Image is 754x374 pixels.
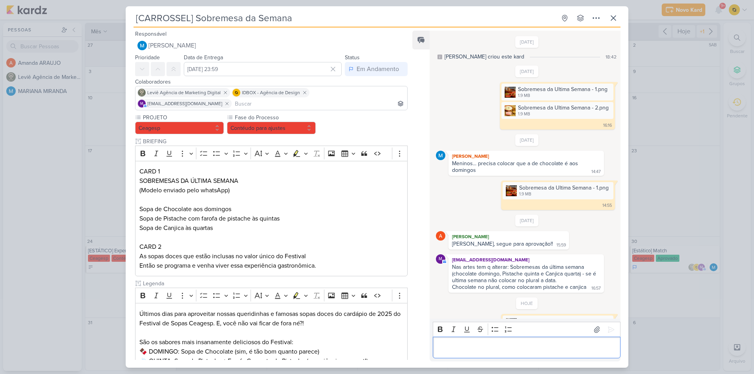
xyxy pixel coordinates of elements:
[503,316,613,332] div: Sobremesa da Ultima Semana - 1.png
[232,89,240,97] img: IDBOX - Agência de Design
[139,176,403,186] p: SOBREMESAS DA ÚLTIMA SEMANA
[135,146,408,161] div: Editor toolbar
[142,113,224,122] label: PROJETO
[135,161,408,277] div: Editor editing area: main
[135,38,408,53] button: [PERSON_NAME]
[184,54,223,61] label: Data de Entrega
[452,160,580,173] div: Meninos... precisa colocar que a de chocolate é aos domingos
[591,285,601,292] div: 16:57
[139,223,403,233] p: Sopa de Canjica às quartas
[357,64,399,74] div: Em Andamento
[137,41,147,50] img: MARIANA MIRANDA
[506,318,517,329] img: IeK19Uzh6ca8hHM5dBdXuVzHOnLFw0TEEezXajPM.png
[345,62,408,76] button: Em Andamento
[439,257,442,261] p: m
[452,284,586,290] div: Chocolate no plural, como colocaram pistache e canjica
[603,122,612,129] div: 16:16
[519,317,609,325] div: Sobremesa da Ultima Semana - 1.png
[139,186,403,195] p: (Modelo enviado pelo whatsApp)
[139,214,403,223] p: Sopa de Pistache com farofa de pistache às quintas
[452,264,600,284] div: Nas artes tem q alterar: Sobremesas da última semana (chocolate domingo, Pistache quinta e Canjic...
[135,288,408,303] div: Editor toolbar
[450,233,567,241] div: [PERSON_NAME]
[227,122,316,134] button: Contéudo para ajustes
[148,41,196,50] span: [PERSON_NAME]
[436,151,445,160] img: MARIANA MIRANDA
[234,113,316,122] label: Fase do Processo
[602,203,612,209] div: 14:55
[518,85,608,93] div: Sobremesa da Ultima Semana - 1.png
[233,99,406,108] input: Buscar
[519,184,609,192] div: Sobremesa da Ultima Semana - 1.png
[506,185,517,196] img: fQCNWoWk9vkcZp7fnzEzr2wUGuigZmIKeVjIbzPu.png
[433,337,620,358] div: Editor editing area: main
[606,53,617,60] div: 18:42
[139,252,403,261] p: As sopas doces que estão inclusas no valor único do Festival
[139,204,403,214] p: Sopa de Chocolate aos domingos
[436,231,445,241] img: Amanda ARAUJO
[345,54,360,61] label: Status
[518,111,609,117] div: 1.9 MB
[139,309,403,328] p: Últimos dias para aproveitar nossas queridinhas e famosas sopas doces do cardápio de 2025 do Fest...
[141,279,408,288] input: Texto sem título
[445,53,524,61] div: [PERSON_NAME] criou este kard
[139,167,403,176] p: CARD 1
[139,242,403,252] p: CARD 2
[139,261,403,270] p: Então se programa e venha viver essa experiência gastronômica.
[450,152,602,160] div: [PERSON_NAME]
[184,62,342,76] input: Select a date
[503,182,613,199] div: Sobremesa da Ultima Semana - 1.png
[505,87,516,98] img: kPkAJ9P3QBNX1Ek85LvCYh60VmdL1xjlRFLfitl5.png
[138,89,146,97] img: Leviê Agência de Marketing Digital
[505,105,516,116] img: tnCR9do17LVPsdLcWNoLKr3fa6xN7LqFpGVysDQv.png
[436,254,445,264] div: mlegnaioli@gmail.com
[501,102,613,119] div: Sobremesa da Ultima Semana - 2.png
[135,31,167,37] label: Responsável
[147,100,222,107] span: [EMAIL_ADDRESS][DOMAIN_NAME]
[141,137,408,146] input: Texto sem título
[452,241,553,247] div: [PERSON_NAME], segue para aprovação!!
[139,338,403,347] p: São os sabores mais insanamente deliciosos do Festival:
[135,122,224,134] button: Ceagesp
[147,89,221,96] span: Leviê Agência de Marketing Digital
[556,242,566,248] div: 15:59
[433,322,620,337] div: Editor toolbar
[591,169,601,175] div: 14:47
[138,100,146,108] div: mlegnaioli@gmail.com
[518,104,609,112] div: Sobremesa da Ultima Semana - 2.png
[134,11,556,25] input: Kard Sem Título
[140,102,143,106] p: m
[242,89,300,96] span: IDBOX - Agência de Design
[135,54,160,61] label: Prioridade
[450,256,602,264] div: [EMAIL_ADDRESS][DOMAIN_NAME]
[135,78,408,86] div: Colaboradores
[519,191,609,197] div: 1.9 MB
[518,93,608,99] div: 1.9 MB
[501,84,613,100] div: Sobremesa da Ultima Semana - 1.png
